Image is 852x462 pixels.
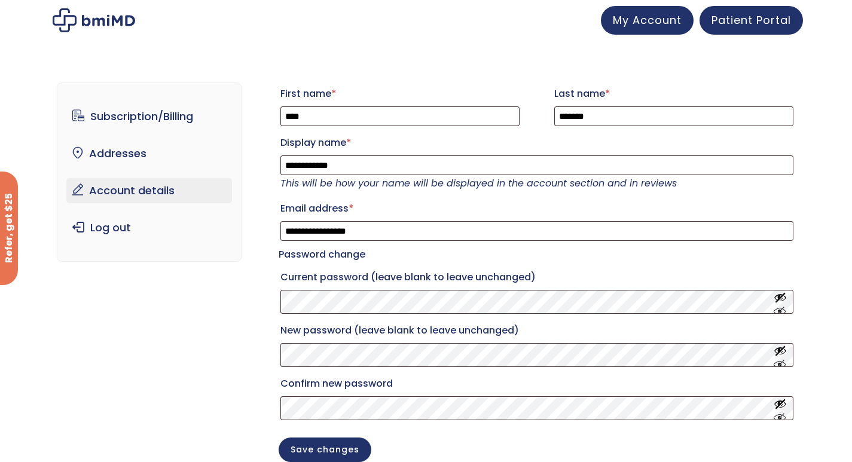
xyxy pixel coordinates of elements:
[66,215,232,240] a: Log out
[280,84,520,103] label: First name
[53,8,135,32] img: My account
[700,6,803,35] a: Patient Portal
[66,178,232,203] a: Account details
[774,397,787,420] button: Show password
[280,321,793,340] label: New password (leave blank to leave unchanged)
[280,176,677,190] em: This will be how your name will be displayed in the account section and in reviews
[280,199,793,218] label: Email address
[66,141,232,166] a: Addresses
[66,104,232,129] a: Subscription/Billing
[711,13,791,27] span: Patient Portal
[554,84,793,103] label: Last name
[774,291,787,313] button: Show password
[280,133,793,152] label: Display name
[613,13,682,27] span: My Account
[57,82,242,262] nav: Account pages
[280,268,793,287] label: Current password (leave blank to leave unchanged)
[774,344,787,366] button: Show password
[280,374,793,393] label: Confirm new password
[279,246,365,263] legend: Password change
[279,437,371,462] button: Save changes
[601,6,694,35] a: My Account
